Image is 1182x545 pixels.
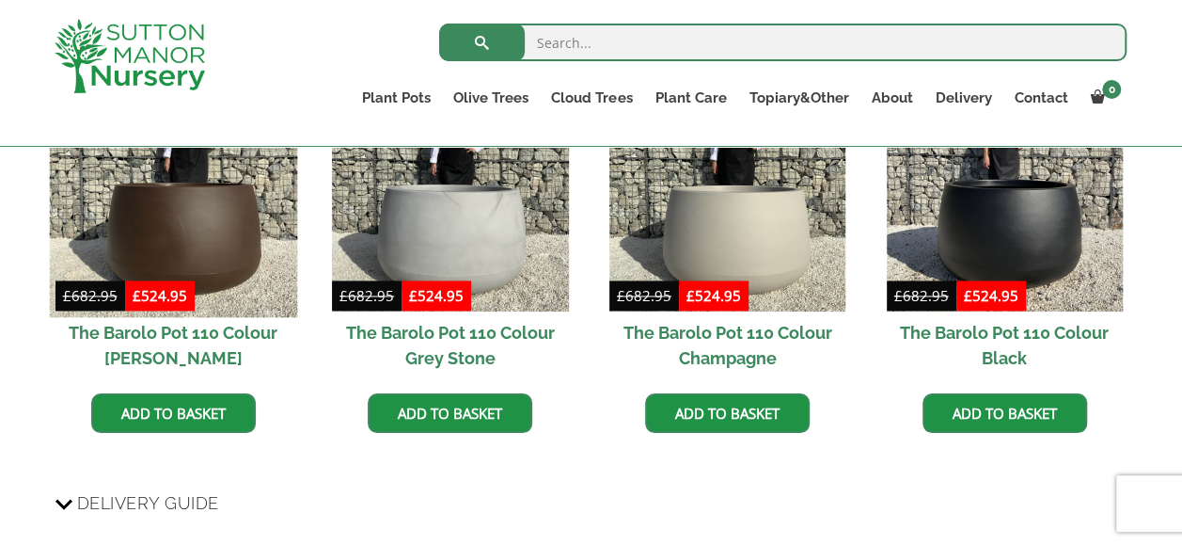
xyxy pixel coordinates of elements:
[55,19,205,93] img: logo
[55,75,292,379] a: Sale! The Barolo Pot 110 Colour [PERSON_NAME]
[339,286,348,305] span: £
[645,393,810,433] a: Add to basket: “The Barolo Pot 110 Colour Champagne”
[133,286,187,305] bdi: 524.95
[923,85,1002,111] a: Delivery
[686,286,741,305] bdi: 524.95
[617,286,625,305] span: £
[609,312,845,379] h2: The Barolo Pot 110 Colour Champagne
[409,286,418,305] span: £
[887,75,1123,379] a: Sale! The Barolo Pot 110 Colour Black
[442,85,540,111] a: Olive Trees
[964,286,972,305] span: £
[964,286,1018,305] bdi: 524.95
[439,24,1127,61] input: Search...
[643,85,737,111] a: Plant Care
[617,286,671,305] bdi: 682.95
[351,85,442,111] a: Plant Pots
[859,85,923,111] a: About
[77,486,219,521] span: Delivery Guide
[540,85,643,111] a: Cloud Trees
[55,312,292,379] h2: The Barolo Pot 110 Colour [PERSON_NAME]
[686,286,695,305] span: £
[894,286,949,305] bdi: 682.95
[737,85,859,111] a: Topiary&Other
[63,286,118,305] bdi: 682.95
[922,393,1087,433] a: Add to basket: “The Barolo Pot 110 Colour Black”
[368,393,532,433] a: Add to basket: “The Barolo Pot 110 Colour Grey Stone”
[409,286,464,305] bdi: 524.95
[609,75,845,312] img: The Barolo Pot 110 Colour Champagne
[91,393,256,433] a: Add to basket: “The Barolo Pot 110 Colour Mocha Brown”
[894,286,903,305] span: £
[1002,85,1079,111] a: Contact
[1102,80,1121,99] span: 0
[332,75,568,312] img: The Barolo Pot 110 Colour Grey Stone
[332,75,568,379] a: Sale! The Barolo Pot 110 Colour Grey Stone
[1079,85,1127,111] a: 0
[49,70,297,318] img: The Barolo Pot 110 Colour Mocha Brown
[887,312,1123,379] h2: The Barolo Pot 110 Colour Black
[887,75,1123,312] img: The Barolo Pot 110 Colour Black
[63,286,71,305] span: £
[332,312,568,379] h2: The Barolo Pot 110 Colour Grey Stone
[339,286,394,305] bdi: 682.95
[133,286,141,305] span: £
[609,75,845,379] a: Sale! The Barolo Pot 110 Colour Champagne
